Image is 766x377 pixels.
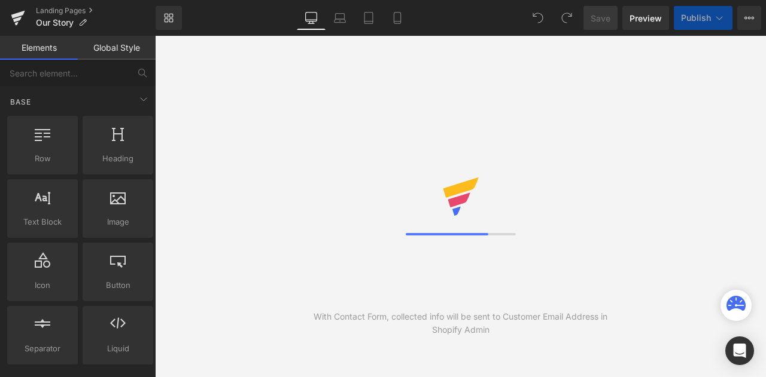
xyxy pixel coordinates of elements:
[681,13,711,23] span: Publish
[86,279,150,292] span: Button
[36,18,74,27] span: Our Story
[9,96,32,108] span: Base
[354,6,383,30] a: Tablet
[78,36,156,60] a: Global Style
[156,6,182,30] a: New Library
[737,6,761,30] button: More
[11,152,74,165] span: Row
[591,12,610,24] span: Save
[674,6,732,30] button: Publish
[383,6,412,30] a: Mobile
[630,12,662,24] span: Preview
[555,6,579,30] button: Redo
[622,6,669,30] a: Preview
[326,6,354,30] a: Laptop
[86,342,150,355] span: Liquid
[86,152,150,165] span: Heading
[297,6,326,30] a: Desktop
[11,342,74,355] span: Separator
[526,6,550,30] button: Undo
[11,216,74,228] span: Text Block
[11,279,74,292] span: Icon
[86,216,150,228] span: Image
[36,6,156,16] a: Landing Pages
[725,336,754,365] div: Open Intercom Messenger
[308,310,613,336] div: With Contact Form, collected info will be sent to Customer Email Address in Shopify Admin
